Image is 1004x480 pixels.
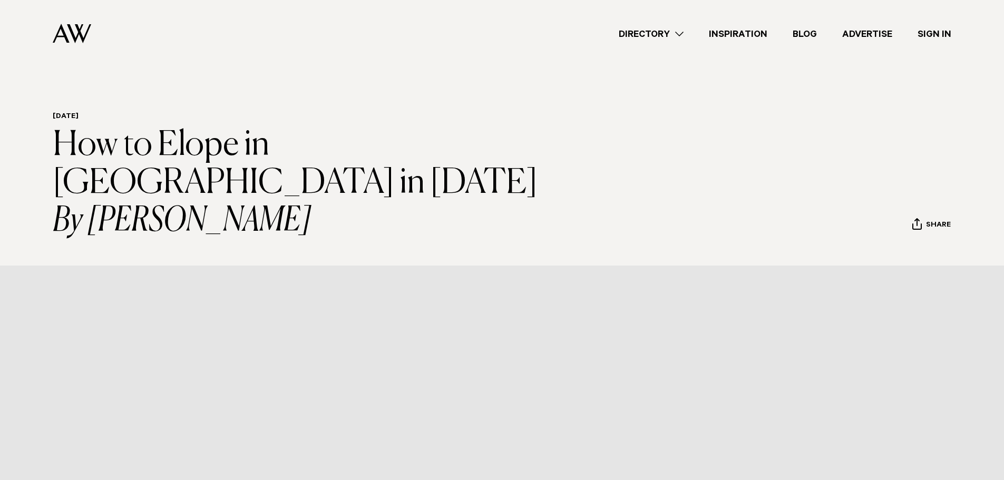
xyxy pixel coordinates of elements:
[53,24,91,43] img: Auckland Weddings Logo
[912,218,951,233] button: Share
[780,27,830,41] a: Blog
[53,202,540,240] i: By [PERSON_NAME]
[606,27,696,41] a: Directory
[696,27,780,41] a: Inspiration
[905,27,964,41] a: Sign In
[926,221,951,231] span: Share
[53,112,540,122] h6: [DATE]
[830,27,905,41] a: Advertise
[53,126,540,240] h1: How to Elope in [GEOGRAPHIC_DATA] in [DATE]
